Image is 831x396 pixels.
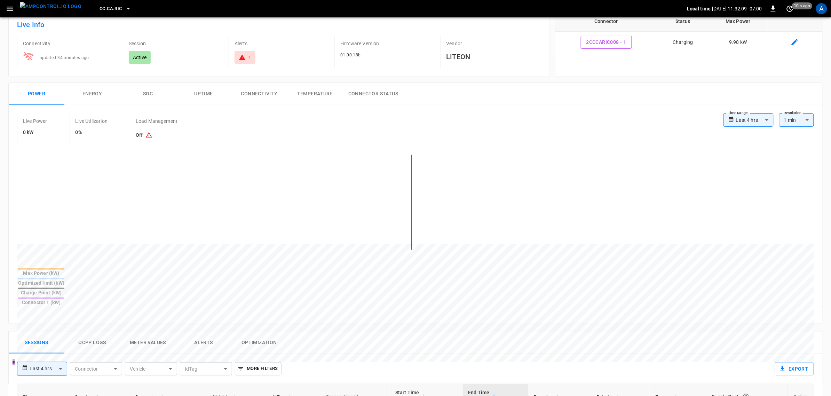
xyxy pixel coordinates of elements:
p: Session [129,40,223,47]
button: Power [9,83,64,105]
p: Live Utilization [76,118,108,125]
button: Uptime [176,83,231,105]
label: Resolution [784,110,801,116]
div: Last 4 hrs [30,362,67,375]
td: Charging [657,32,709,53]
button: Ocpp logs [64,332,120,354]
span: updated 34 minutes ago [40,55,89,60]
button: Meter Values [120,332,176,354]
h6: 0 kW [23,129,47,136]
button: Optimization [231,332,287,354]
div: 1 [248,54,251,61]
span: CC.CA.RIC [100,5,122,13]
p: Alerts [235,40,329,47]
div: profile-icon [816,3,827,14]
button: Sessions [9,332,64,354]
button: Export [775,362,814,375]
div: Last 4 hrs [736,113,774,127]
img: ampcontrol.io logo [20,2,81,11]
table: connector table [555,11,822,53]
th: Connector [555,11,657,32]
p: Live Power [23,118,47,125]
button: Connectivity [231,83,287,105]
button: Connector Status [343,83,404,105]
button: Alerts [176,332,231,354]
p: Local time [687,5,711,12]
button: Temperature [287,83,343,105]
button: Energy [64,83,120,105]
th: Max Power [709,11,767,32]
h6: Live Info [17,19,541,30]
button: set refresh interval [784,3,796,14]
th: Status [657,11,709,32]
button: CC.CA.RIC [97,2,134,16]
span: 10 s ago [792,2,813,9]
button: 2CCCARIC008 - 1 [581,36,632,49]
button: SOC [120,83,176,105]
label: Time Range [728,110,748,116]
h6: LITEON [446,51,541,62]
span: 01.00.18b [340,53,361,57]
p: [DATE] 11:32:09 -07:00 [712,5,762,12]
td: 9.98 kW [709,32,767,53]
h6: Off [136,129,177,142]
button: More Filters [235,362,281,375]
button: Existing capacity schedules won’t take effect because Load Management is turned off. To activate ... [143,129,155,142]
div: 1 min [779,113,814,127]
p: Active [133,54,147,61]
p: Vendor [446,40,541,47]
p: Load Management [136,118,177,125]
h6: 0% [76,129,108,136]
p: Connectivity [23,40,117,47]
p: Firmware Version [340,40,435,47]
